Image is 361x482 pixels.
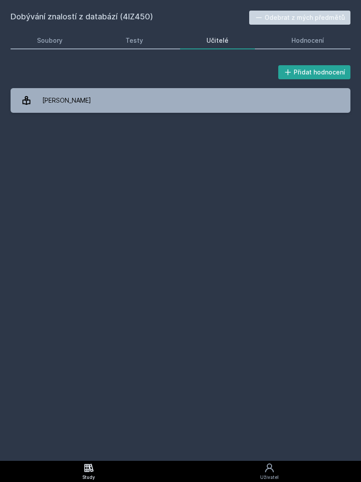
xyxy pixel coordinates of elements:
a: Učitelé [180,32,255,49]
a: Hodnocení [265,32,351,49]
button: Přidat hodnocení [278,65,351,79]
h2: Dobývání znalostí z databází (4IZ450) [11,11,249,25]
button: Odebrat z mých předmětů [249,11,351,25]
div: Hodnocení [291,36,324,45]
div: [PERSON_NAME] [42,92,91,109]
a: Testy [99,32,170,49]
a: [PERSON_NAME] [11,88,350,113]
div: Soubory [37,36,63,45]
div: Uživatel [260,474,279,481]
a: Soubory [11,32,89,49]
div: Study [82,474,95,481]
div: Učitelé [206,36,228,45]
div: Testy [125,36,143,45]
